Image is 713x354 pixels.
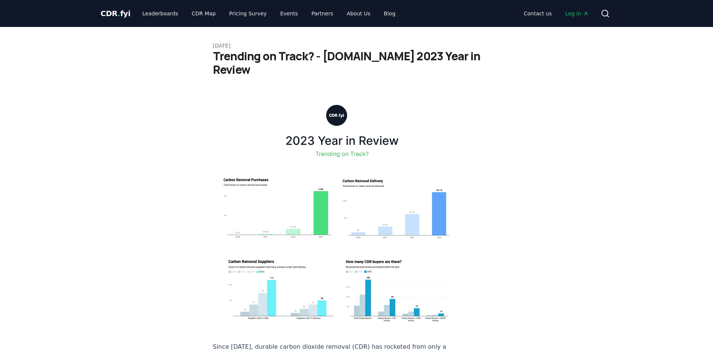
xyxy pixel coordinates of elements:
[136,7,401,20] nav: Main
[565,10,588,17] span: Log in
[213,42,500,49] p: [DATE]
[518,7,558,20] a: Contact us
[101,8,131,19] a: CDR.fyi
[274,7,304,20] a: Events
[559,7,594,20] a: Log in
[213,94,461,330] img: blog post image
[118,9,120,18] span: .
[518,7,594,20] nav: Main
[101,9,131,18] span: CDR fyi
[213,49,500,76] h1: Trending on Track? - [DOMAIN_NAME] 2023 Year in Review
[136,7,184,20] a: Leaderboards
[305,7,339,20] a: Partners
[341,7,376,20] a: About Us
[223,7,272,20] a: Pricing Survey
[378,7,402,20] a: Blog
[186,7,222,20] a: CDR Map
